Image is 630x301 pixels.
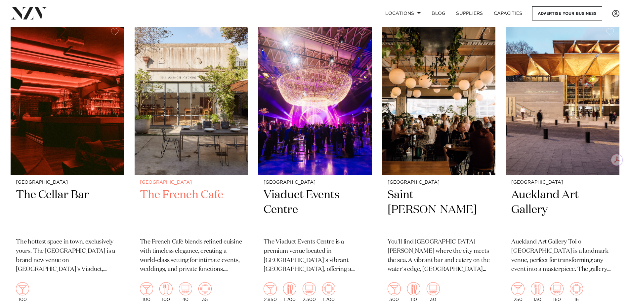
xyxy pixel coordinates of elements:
p: Auckland Art Gallery Toi o [GEOGRAPHIC_DATA] is a landmark venue, perfect for transforming any ev... [511,238,614,275]
h2: Viaduct Events Centre [264,188,366,232]
h2: Saint [PERSON_NAME] [388,188,490,232]
p: The hottest space in town, exclusively yours. The [GEOGRAPHIC_DATA] is a brand new venue on [GEOG... [16,238,119,275]
img: dining.png [159,282,173,295]
small: [GEOGRAPHIC_DATA] [16,180,119,185]
p: You'll find [GEOGRAPHIC_DATA][PERSON_NAME] where the city meets the sea. A vibrant bar and eatery... [388,238,490,275]
a: Capacities [488,6,528,20]
img: dining.png [407,282,420,295]
img: theatre.png [303,282,316,295]
img: theatre.png [550,282,564,295]
small: [GEOGRAPHIC_DATA] [264,180,366,185]
small: [GEOGRAPHIC_DATA] [140,180,243,185]
img: meeting.png [570,282,583,295]
img: theatre.png [179,282,192,295]
p: The Viaduct Events Centre is a premium venue located in [GEOGRAPHIC_DATA]’s vibrant [GEOGRAPHIC_D... [264,238,366,275]
p: The French Café blends refined cuisine with timeless elegance, creating a world-class setting for... [140,238,243,275]
small: [GEOGRAPHIC_DATA] [511,180,614,185]
h2: The Cellar Bar [16,188,119,232]
img: dining.png [283,282,296,295]
img: cocktail.png [511,282,525,295]
a: Advertise your business [532,6,602,20]
h2: Auckland Art Gallery [511,188,614,232]
a: BLOG [426,6,451,20]
img: cocktail.png [140,282,153,295]
img: meeting.png [322,282,335,295]
h2: The French Cafe [140,188,243,232]
img: meeting.png [198,282,212,295]
img: nzv-logo.png [11,7,47,19]
a: SUPPLIERS [451,6,488,20]
a: Locations [380,6,426,20]
img: dining.png [531,282,544,295]
small: [GEOGRAPHIC_DATA] [388,180,490,185]
img: cocktail.png [16,282,29,295]
img: cocktail.png [388,282,401,295]
img: cocktail.png [264,282,277,295]
img: theatre.png [427,282,440,295]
